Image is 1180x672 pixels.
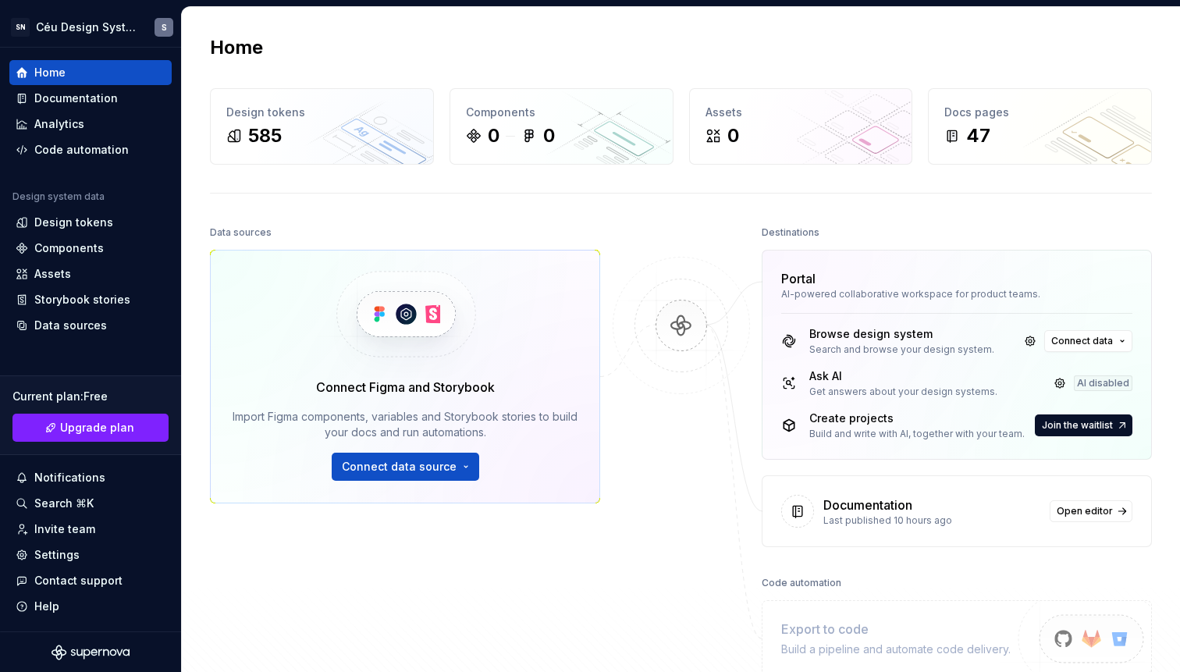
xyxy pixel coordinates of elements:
div: Documentation [823,496,912,514]
div: Assets [34,266,71,282]
a: Design tokens585 [210,88,434,165]
div: SN [11,18,30,37]
a: Assets0 [689,88,913,165]
button: Contact support [9,568,172,593]
div: Current plan : Free [12,389,169,404]
svg: Supernova Logo [52,645,130,660]
div: Code automation [762,572,841,594]
div: Design system data [12,190,105,203]
a: Docs pages47 [928,88,1152,165]
a: Settings [9,542,172,567]
a: Storybook stories [9,287,172,312]
div: Get answers about your design systems. [809,386,997,398]
div: Components [466,105,657,120]
a: Invite team [9,517,172,542]
div: Code automation [34,142,129,158]
a: Home [9,60,172,85]
div: 585 [248,123,282,148]
a: Code automation [9,137,172,162]
div: Invite team [34,521,95,537]
a: Data sources [9,313,172,338]
div: Data sources [210,222,272,244]
a: Open editor [1050,500,1132,522]
div: Design tokens [34,215,113,230]
div: Create projects [809,411,1025,426]
div: Search and browse your design system. [809,343,994,356]
a: Documentation [9,86,172,111]
div: Portal [781,269,816,288]
button: Upgrade plan [12,414,169,442]
div: Export to code [781,620,1011,638]
div: Céu Design System [36,20,136,35]
div: Settings [34,547,80,563]
div: 0 [543,123,555,148]
button: Join the waitlist [1035,414,1132,436]
div: Design tokens [226,105,418,120]
div: Documentation [34,91,118,106]
span: Upgrade plan [60,420,134,436]
h2: Home [210,35,263,60]
div: 0 [727,123,739,148]
button: SNCéu Design SystemS [3,10,178,44]
div: Data sources [34,318,107,333]
span: Join the waitlist [1042,419,1113,432]
div: Build a pipeline and automate code delivery. [781,642,1011,657]
div: Home [34,65,66,80]
div: Search ⌘K [34,496,94,511]
a: Components [9,236,172,261]
div: Last published 10 hours ago [823,514,1040,527]
div: Storybook stories [34,292,130,308]
div: Notifications [34,470,105,485]
a: Analytics [9,112,172,137]
div: Components [34,240,104,256]
a: Design tokens [9,210,172,235]
div: Connect Figma and Storybook [316,378,495,396]
div: Destinations [762,222,819,244]
div: Help [34,599,59,614]
div: Browse design system [809,326,994,342]
span: Connect data [1051,335,1113,347]
div: Docs pages [944,105,1136,120]
div: Ask AI [809,368,997,384]
button: Connect data source [332,453,479,481]
div: 0 [488,123,499,148]
a: Assets [9,261,172,286]
div: Assets [706,105,897,120]
a: Components00 [450,88,674,165]
button: Help [9,594,172,619]
div: S [162,21,167,34]
div: Import Figma components, variables and Storybook stories to build your docs and run automations. [233,409,578,440]
button: Notifications [9,465,172,490]
div: AI-powered collaborative workspace for product teams. [781,288,1132,300]
span: Connect data source [342,459,457,475]
div: Build and write with AI, together with your team. [809,428,1025,440]
button: Search ⌘K [9,491,172,516]
div: Contact support [34,573,123,588]
div: 47 [966,123,990,148]
span: Open editor [1057,505,1113,517]
div: AI disabled [1074,375,1132,391]
button: Connect data [1044,330,1132,352]
div: Analytics [34,116,84,132]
